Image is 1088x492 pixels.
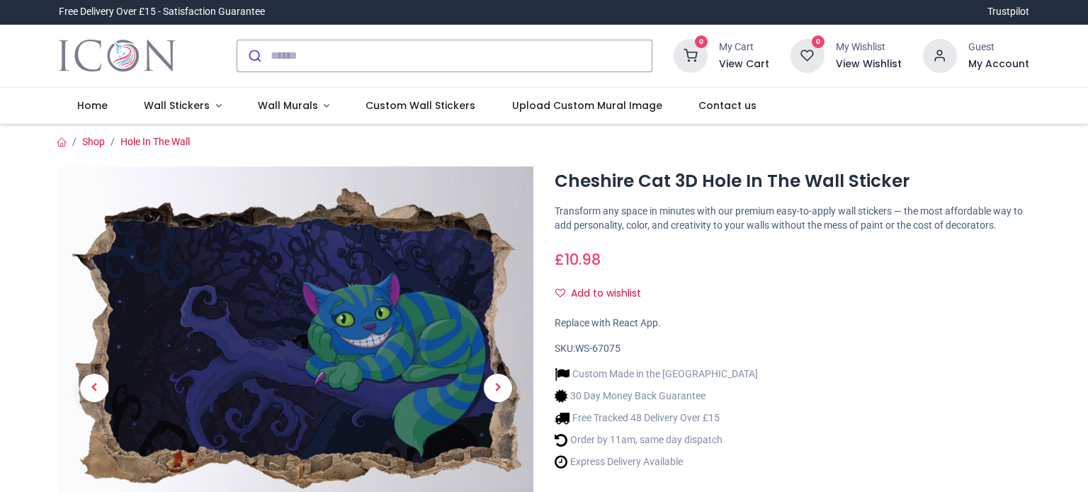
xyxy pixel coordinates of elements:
span: Next [484,374,512,402]
li: Custom Made in the [GEOGRAPHIC_DATA] [555,367,758,382]
a: Trustpilot [987,5,1029,19]
sup: 0 [812,35,825,49]
span: Home [77,98,108,113]
div: Free Delivery Over £15 - Satisfaction Guarantee [59,5,265,19]
span: £ [555,249,601,270]
span: Upload Custom Mural Image [512,98,662,113]
a: Wall Stickers [125,88,239,125]
a: Shop [82,136,105,147]
div: My Cart [719,40,769,55]
span: WS-67075 [575,343,620,354]
div: My Wishlist [836,40,902,55]
span: Wall Stickers [144,98,210,113]
a: My Account [968,57,1029,71]
a: Wall Murals [239,88,348,125]
span: Previous [80,374,108,402]
li: Order by 11am, same day dispatch [555,433,758,447]
span: Custom Wall Stickers [365,98,475,113]
a: Hole In The Wall [120,136,190,147]
h1: Cheshire Cat 3D Hole In The Wall Sticker [555,169,1029,193]
button: Submit [237,40,271,71]
li: 30 Day Money Back Guarantee [555,389,758,404]
sup: 0 [695,35,708,49]
a: View Wishlist [836,57,902,71]
span: Wall Murals [258,98,318,113]
div: Guest [968,40,1029,55]
li: Free Tracked 48 Delivery Over £15 [555,411,758,425]
a: View Cart [719,57,769,71]
div: SKU: [555,342,1029,356]
p: Transform any space in minutes with our premium easy-to-apply wall stickers — the most affordable... [555,205,1029,232]
a: Logo of Icon Wall Stickers [59,36,176,76]
span: Contact us [698,98,756,113]
li: Express Delivery Available [555,454,758,469]
i: Add to wishlist [555,288,565,298]
a: 0 [790,49,824,60]
span: 10.98 [565,249,601,270]
img: Icon Wall Stickers [59,36,176,76]
div: Replace with React App. [555,316,1029,331]
button: Add to wishlistAdd to wishlist [555,282,653,306]
a: 0 [674,49,708,60]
